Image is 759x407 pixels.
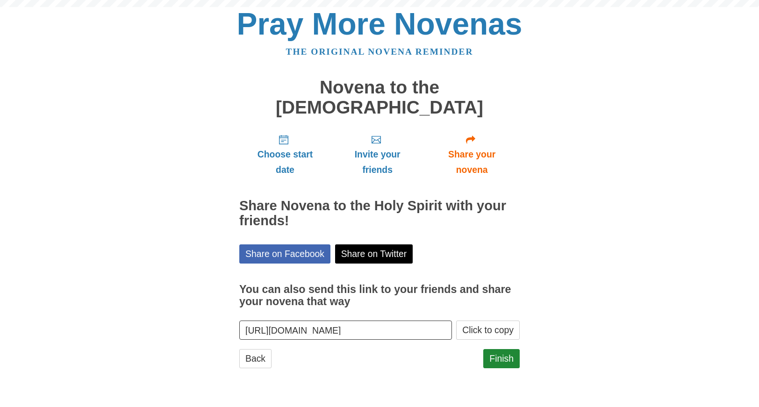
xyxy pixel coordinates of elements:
[424,127,520,182] a: Share your novena
[331,127,424,182] a: Invite your friends
[340,147,415,178] span: Invite your friends
[237,7,523,41] a: Pray More Novenas
[249,147,322,178] span: Choose start date
[335,244,413,264] a: Share on Twitter
[239,284,520,307] h3: You can also send this link to your friends and share your novena that way
[433,147,510,178] span: Share your novena
[239,349,272,368] a: Back
[483,349,520,368] a: Finish
[239,244,330,264] a: Share on Facebook
[239,127,331,182] a: Choose start date
[239,78,520,117] h1: Novena to the [DEMOGRAPHIC_DATA]
[286,47,473,57] a: The original novena reminder
[239,199,520,228] h2: Share Novena to the Holy Spirit with your friends!
[456,321,520,340] button: Click to copy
